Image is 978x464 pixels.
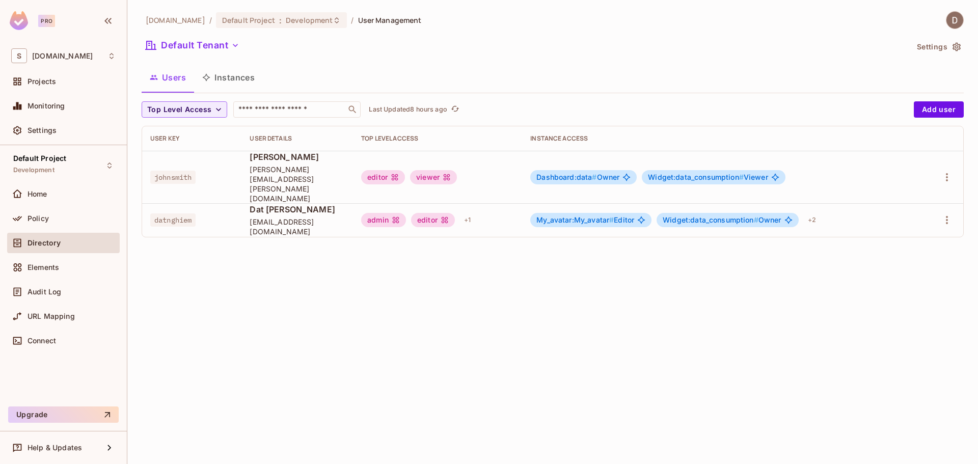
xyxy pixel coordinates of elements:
[142,37,243,53] button: Default Tenant
[536,216,634,224] span: Editor
[209,15,212,25] li: /
[28,214,49,223] span: Policy
[32,52,93,60] span: Workspace: savameta.com
[361,213,406,227] div: admin
[358,15,422,25] span: User Management
[150,134,233,143] div: User Key
[150,213,196,227] span: datnghiem
[142,101,227,118] button: Top Level Access
[250,165,345,203] span: [PERSON_NAME][EMAIL_ADDRESS][PERSON_NAME][DOMAIN_NAME]
[28,444,82,452] span: Help & Updates
[250,151,345,162] span: [PERSON_NAME]
[648,173,744,181] span: Widget:data_consumption
[361,134,514,143] div: Top Level Access
[351,15,354,25] li: /
[411,213,455,227] div: editor
[361,170,405,184] div: editor
[8,406,119,423] button: Upgrade
[609,215,614,224] span: #
[194,65,263,90] button: Instances
[28,288,61,296] span: Audit Log
[250,217,345,236] span: [EMAIL_ADDRESS][DOMAIN_NAME]
[28,337,56,345] span: Connect
[663,215,758,224] span: Widget:data_consumption
[648,173,768,181] span: Viewer
[946,12,963,29] img: Dat Nghiem Quoc
[739,173,744,181] span: #
[530,134,912,143] div: Instance Access
[28,312,75,320] span: URL Mapping
[250,204,345,215] span: Dat [PERSON_NAME]
[536,173,596,181] span: Dashboard:data
[460,212,475,228] div: + 1
[38,15,55,27] div: Pro
[913,39,964,55] button: Settings
[369,105,447,114] p: Last Updated 8 hours ago
[28,102,65,110] span: Monitoring
[10,11,28,30] img: SReyMgAAAABJRU5ErkJggg==
[449,103,461,116] button: refresh
[222,15,275,25] span: Default Project
[410,170,457,184] div: viewer
[250,134,345,143] div: User Details
[447,103,461,116] span: Click to refresh data
[142,65,194,90] button: Users
[147,103,211,116] span: Top Level Access
[28,263,59,271] span: Elements
[286,15,333,25] span: Development
[28,239,61,247] span: Directory
[914,101,964,118] button: Add user
[804,212,820,228] div: + 2
[28,126,57,134] span: Settings
[13,154,66,162] span: Default Project
[146,15,205,25] span: the active workspace
[536,173,619,181] span: Owner
[11,48,27,63] span: S
[754,215,758,224] span: #
[279,16,282,24] span: :
[28,77,56,86] span: Projects
[28,190,47,198] span: Home
[663,216,781,224] span: Owner
[13,166,55,174] span: Development
[451,104,459,115] span: refresh
[536,215,614,224] span: My_avatar:My_avatar
[592,173,596,181] span: #
[150,171,196,184] span: johnsmith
